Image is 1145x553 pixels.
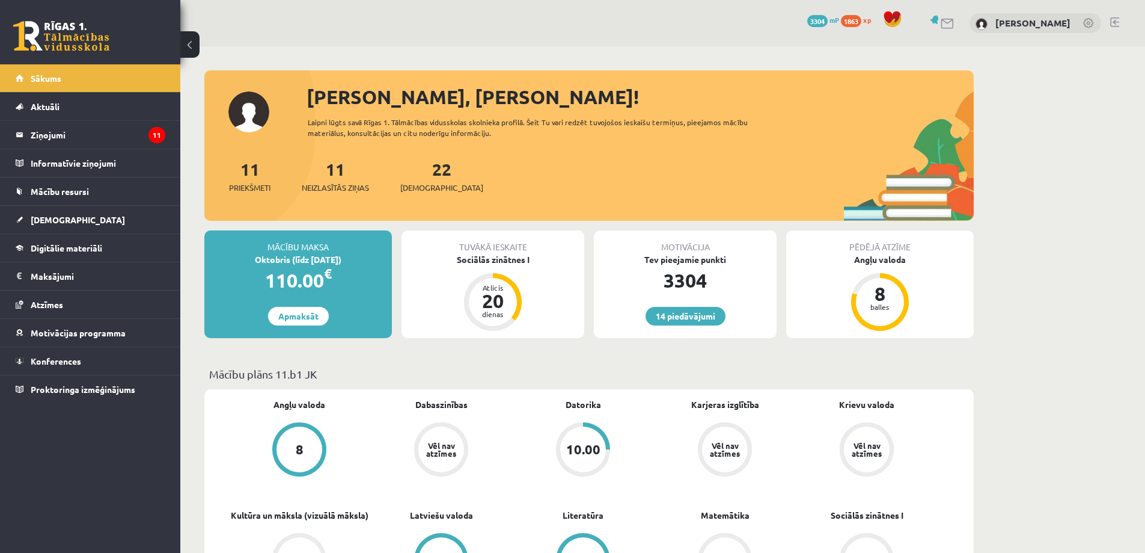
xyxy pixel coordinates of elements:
[16,206,165,233] a: [DEMOGRAPHIC_DATA]
[31,73,61,84] span: Sākums
[862,303,898,310] div: balles
[31,214,125,225] span: [DEMOGRAPHIC_DATA]
[831,509,903,522] a: Sociālās zinātnes I
[654,422,796,479] a: Vēl nav atzīmes
[850,442,884,457] div: Vēl nav atzīmes
[475,284,511,291] div: Atlicis
[16,93,165,120] a: Aktuāli
[324,265,332,282] span: €
[16,262,165,290] a: Maksājumi
[402,230,584,253] div: Tuvākā ieskaite
[708,442,742,457] div: Vēl nav atzīmes
[231,509,368,522] a: Kultūra un māksla (vizuālā māksla)
[308,117,769,138] div: Laipni lūgts savā Rīgas 1. Tālmācības vidusskolas skolnieka profilā. Šeit Tu vari redzēt tuvojošo...
[31,186,89,197] span: Mācību resursi
[31,121,165,149] legend: Ziņojumi
[786,230,974,253] div: Pēdējā atzīme
[594,253,777,266] div: Tev pieejamie punkti
[229,182,270,194] span: Priekšmeti
[594,266,777,295] div: 3304
[475,291,511,310] div: 20
[307,82,974,111] div: [PERSON_NAME], [PERSON_NAME]!
[302,182,369,194] span: Neizlasītās ziņas
[646,307,725,326] a: 14 piedāvājumi
[400,182,483,194] span: [DEMOGRAPHIC_DATA]
[16,291,165,318] a: Atzīmes
[204,253,392,266] div: Oktobris (līdz [DATE])
[841,15,877,25] a: 1863 xp
[16,234,165,262] a: Digitālie materiāli
[302,158,369,194] a: 11Neizlasītās ziņas
[829,15,839,25] span: mP
[512,422,654,479] a: 10.00
[976,18,988,30] img: Viktorija Borhova
[786,253,974,333] a: Angļu valoda 8 balles
[148,127,165,143] i: 11
[566,443,600,456] div: 10.00
[273,398,325,411] a: Angļu valoda
[31,243,102,253] span: Digitālie materiāli
[13,21,109,51] a: Rīgas 1. Tālmācības vidusskola
[424,442,458,457] div: Vēl nav atzīmes
[841,15,861,27] span: 1863
[209,366,969,382] p: Mācību plāns 11.b1 JK
[402,253,584,333] a: Sociālās zinātnes I Atlicis 20 dienas
[31,327,126,338] span: Motivācijas programma
[268,307,329,326] a: Apmaksāt
[31,262,165,290] legend: Maksājumi
[410,509,473,522] a: Latviešu valoda
[839,398,894,411] a: Krievu valoda
[31,299,63,310] span: Atzīmes
[786,253,974,266] div: Angļu valoda
[807,15,828,27] span: 3304
[563,509,603,522] a: Literatūra
[16,319,165,347] a: Motivācijas programma
[995,17,1070,29] a: [PERSON_NAME]
[31,356,81,366] span: Konferences
[228,422,370,479] a: 8
[594,230,777,253] div: Motivācija
[31,384,135,395] span: Proktoringa izmēģinājums
[475,310,511,318] div: dienas
[16,149,165,177] a: Informatīvie ziņojumi
[16,375,165,403] a: Proktoringa izmēģinājums
[566,398,601,411] a: Datorika
[402,253,584,266] div: Sociālās zinātnes I
[16,178,165,205] a: Mācību resursi
[204,266,392,295] div: 110.00
[862,284,898,303] div: 8
[296,443,304,456] div: 8
[229,158,270,194] a: 11Priekšmeti
[204,230,392,253] div: Mācību maksa
[16,347,165,375] a: Konferences
[691,398,759,411] a: Karjeras izglītība
[16,64,165,92] a: Sākums
[400,158,483,194] a: 22[DEMOGRAPHIC_DATA]
[16,121,165,149] a: Ziņojumi11
[31,149,165,177] legend: Informatīvie ziņojumi
[796,422,938,479] a: Vēl nav atzīmes
[370,422,512,479] a: Vēl nav atzīmes
[31,101,60,112] span: Aktuāli
[701,509,750,522] a: Matemātika
[415,398,468,411] a: Dabaszinības
[863,15,871,25] span: xp
[807,15,839,25] a: 3304 mP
